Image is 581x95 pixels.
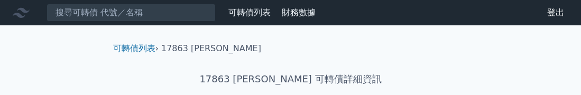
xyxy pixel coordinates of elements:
[47,4,216,22] input: 搜尋可轉債 代號／名稱
[539,4,573,21] a: 登出
[161,42,261,55] li: 17863 [PERSON_NAME]
[113,43,155,53] a: 可轉債列表
[228,7,271,17] a: 可轉債列表
[105,72,477,87] h1: 17863 [PERSON_NAME] 可轉債詳細資訊
[528,44,581,95] iframe: Chat Widget
[113,42,159,55] li: ›
[282,7,316,17] a: 財務數據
